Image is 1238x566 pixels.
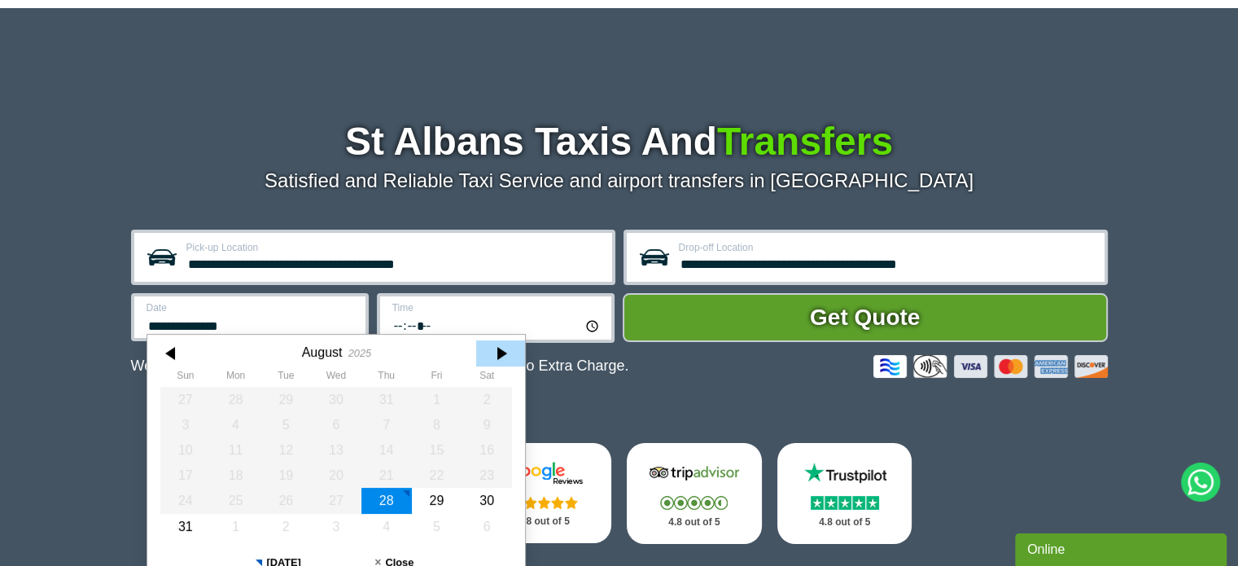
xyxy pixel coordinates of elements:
[392,303,602,313] label: Time
[147,303,356,313] label: Date
[311,463,361,488] div: 20 August 2025
[260,488,311,513] div: 26 August 2025
[811,496,879,510] img: Stars
[348,347,370,359] div: 2025
[796,461,894,485] img: Trustpilot
[260,514,311,539] div: 02 September 2025
[311,514,361,539] div: 03 September 2025
[494,511,593,532] p: 4.8 out of 5
[411,412,462,437] div: 08 August 2025
[411,514,462,539] div: 05 September 2025
[795,512,895,533] p: 4.8 out of 5
[210,463,260,488] div: 18 August 2025
[411,437,462,463] div: 15 August 2025
[260,412,311,437] div: 05 August 2025
[361,514,411,539] div: 04 September 2025
[210,387,260,412] div: 28 July 2025
[361,463,411,488] div: 21 August 2025
[645,461,743,485] img: Tripadvisor
[301,344,342,360] div: August
[1015,530,1230,566] iframe: chat widget
[311,412,361,437] div: 06 August 2025
[462,437,512,463] div: 16 August 2025
[510,496,578,509] img: Stars
[210,514,260,539] div: 01 September 2025
[411,387,462,412] div: 01 August 2025
[311,488,361,513] div: 27 August 2025
[160,437,211,463] div: 10 August 2025
[442,358,628,374] span: The Car at No Extra Charge.
[260,463,311,488] div: 19 August 2025
[462,412,512,437] div: 09 August 2025
[260,370,311,386] th: Tuesday
[495,461,593,485] img: Google
[462,387,512,412] div: 02 August 2025
[660,496,728,510] img: Stars
[210,412,260,437] div: 04 August 2025
[131,358,629,375] p: We Now Accept Card & Contactless Payment In
[361,412,411,437] div: 07 August 2025
[160,514,211,539] div: 31 August 2025
[210,437,260,463] div: 11 August 2025
[210,370,260,386] th: Monday
[131,122,1108,161] h1: St Albans Taxis And
[160,488,211,513] div: 24 August 2025
[873,355,1108,378] img: Credit And Debit Cards
[462,514,512,539] div: 06 September 2025
[411,463,462,488] div: 22 August 2025
[311,370,361,386] th: Wednesday
[627,443,762,544] a: Tripadvisor Stars 4.8 out of 5
[260,437,311,463] div: 12 August 2025
[462,463,512,488] div: 23 August 2025
[411,488,462,513] div: 29 August 2025
[361,488,411,513] div: 28 August 2025
[186,243,602,252] label: Pick-up Location
[311,387,361,412] div: 30 July 2025
[679,243,1095,252] label: Drop-off Location
[260,387,311,412] div: 29 July 2025
[361,370,411,386] th: Thursday
[160,412,211,437] div: 03 August 2025
[462,488,512,513] div: 30 August 2025
[361,387,411,412] div: 31 July 2025
[645,512,744,533] p: 4.8 out of 5
[160,370,211,386] th: Sunday
[777,443,912,544] a: Trustpilot Stars 4.8 out of 5
[462,370,512,386] th: Saturday
[131,169,1108,192] p: Satisfied and Reliable Taxi Service and airport transfers in [GEOGRAPHIC_DATA]
[210,488,260,513] div: 25 August 2025
[361,437,411,463] div: 14 August 2025
[476,443,611,543] a: Google Stars 4.8 out of 5
[717,120,893,163] span: Transfers
[311,437,361,463] div: 13 August 2025
[160,463,211,488] div: 17 August 2025
[160,387,211,412] div: 27 July 2025
[411,370,462,386] th: Friday
[623,293,1108,342] button: Get Quote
